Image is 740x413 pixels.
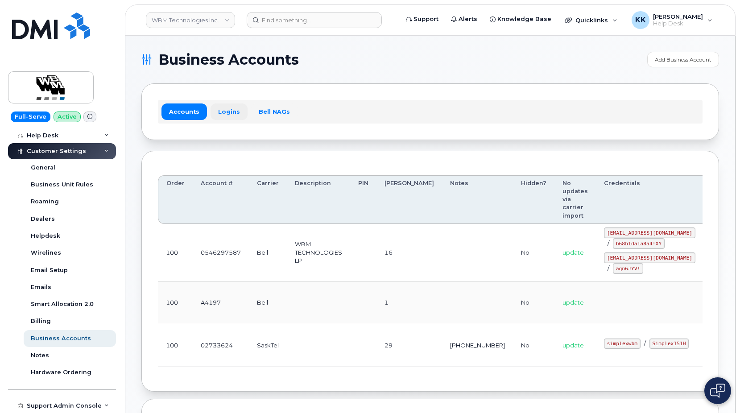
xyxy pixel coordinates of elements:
[710,384,725,398] img: Open chat
[647,52,719,67] a: Add Business Account
[193,281,249,324] td: A4197
[158,175,193,224] th: Order
[158,224,193,281] td: 100
[251,103,298,120] a: Bell NAGs
[562,249,584,256] span: update
[513,175,554,224] th: Hidden?
[608,264,609,272] span: /
[554,175,596,224] th: No updates via carrier import
[193,324,249,367] td: 02733624
[376,224,442,281] td: 16
[613,263,643,274] code: aqn6JYV!
[608,240,609,247] span: /
[604,339,641,349] code: simplexwbm
[249,281,287,324] td: Bell
[376,175,442,224] th: [PERSON_NAME]
[287,224,350,281] td: WBM TECHNOLOGIES LP
[211,103,248,120] a: Logins
[442,175,513,224] th: Notes
[161,103,207,120] a: Accounts
[562,299,584,306] span: update
[249,175,287,224] th: Carrier
[350,175,376,224] th: PIN
[513,324,554,367] td: No
[604,227,695,238] code: [EMAIL_ADDRESS][DOMAIN_NAME]
[193,224,249,281] td: 0546297587
[376,324,442,367] td: 29
[158,53,299,66] span: Business Accounts
[249,224,287,281] td: Bell
[596,175,703,224] th: Credentials
[562,342,584,349] span: update
[376,281,442,324] td: 1
[513,281,554,324] td: No
[287,175,350,224] th: Description
[249,324,287,367] td: SaskTel
[158,281,193,324] td: 100
[613,238,665,249] code: b68b1da1a8a4!XY
[644,339,646,347] span: /
[193,175,249,224] th: Account #
[158,324,193,367] td: 100
[442,324,513,367] td: [PHONE_NUMBER]
[649,339,689,349] code: Simplex151H
[604,252,695,263] code: [EMAIL_ADDRESS][DOMAIN_NAME]
[513,224,554,281] td: No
